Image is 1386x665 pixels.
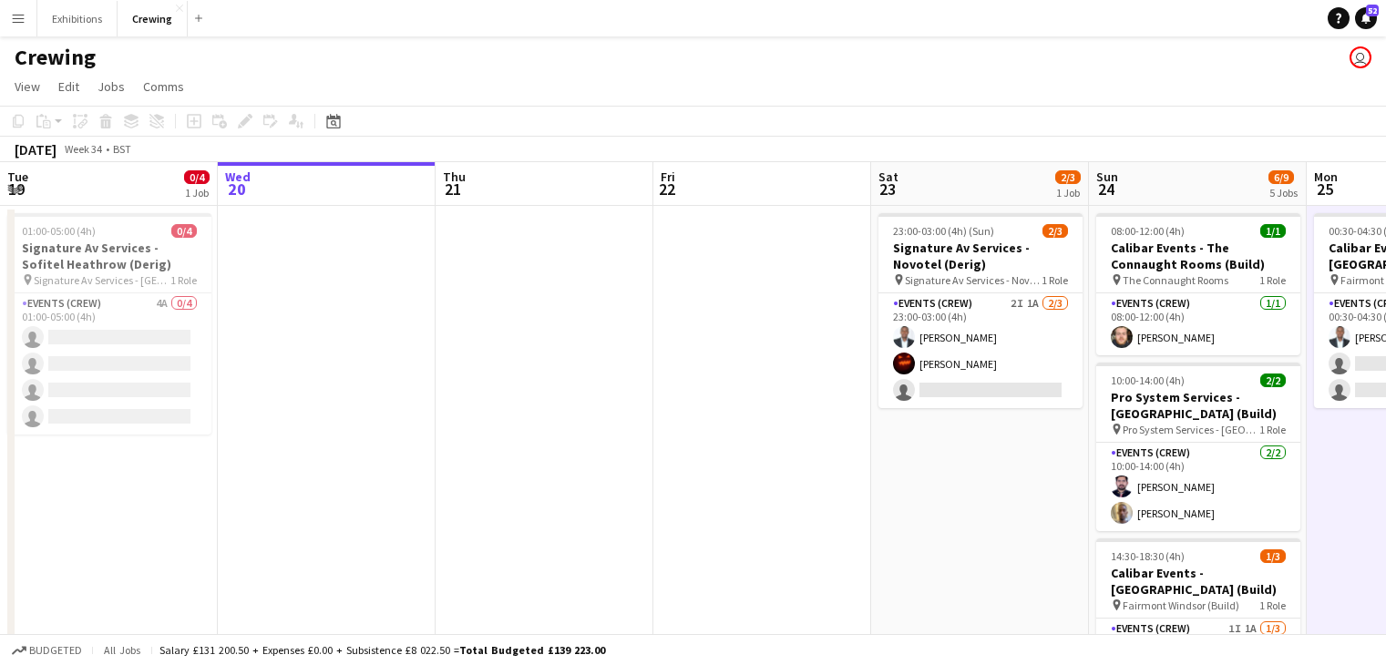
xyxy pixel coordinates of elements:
span: 14:30-18:30 (4h) [1111,549,1185,563]
a: 52 [1355,7,1377,29]
span: 52 [1366,5,1379,16]
div: 1 Job [185,186,209,199]
span: 0/4 [171,224,197,238]
span: Fairmont Windsor (Build) [1123,598,1239,612]
span: 2/3 [1055,170,1081,184]
span: 23:00-03:00 (4h) (Sun) [893,224,994,238]
span: 6/9 [1268,170,1294,184]
span: 0/4 [184,170,210,184]
a: Jobs [90,75,132,98]
a: View [7,75,47,98]
button: Budgeted [9,640,85,660]
span: Sun [1096,169,1118,185]
app-card-role: Events (Crew)4A0/401:00-05:00 (4h) [7,293,211,435]
span: Comms [143,78,184,95]
span: All jobs [100,643,144,657]
app-job-card: 08:00-12:00 (4h)1/1Calibar Events - The Connaught Rooms (Build) The Connaught Rooms1 RoleEvents (... [1096,213,1300,355]
h3: Calibar Events - The Connaught Rooms (Build) [1096,240,1300,272]
div: 5 Jobs [1269,186,1298,199]
span: 1 Role [1259,423,1286,436]
span: Signature Av Services - [GEOGRAPHIC_DATA] [34,273,170,287]
span: 1/3 [1260,549,1286,563]
button: Exhibitions [37,1,118,36]
div: 1 Job [1056,186,1080,199]
app-user-avatar: Joseph Smart [1350,46,1371,68]
h3: Calibar Events - [GEOGRAPHIC_DATA] (Build) [1096,565,1300,598]
h3: Signature Av Services - Novotel (Derig) [878,240,1083,272]
button: Crewing [118,1,188,36]
span: 20 [222,179,251,199]
span: 1 Role [1042,273,1068,287]
app-job-card: 23:00-03:00 (4h) (Sun)2/3Signature Av Services - Novotel (Derig) Signature Av Services - Novotel1... [878,213,1083,408]
span: View [15,78,40,95]
div: BST [113,142,131,156]
app-card-role: Events (Crew)2I1A2/323:00-03:00 (4h)[PERSON_NAME][PERSON_NAME] [878,293,1083,408]
span: 1/1 [1260,224,1286,238]
span: 1 Role [170,273,197,287]
span: Thu [443,169,466,185]
span: Edit [58,78,79,95]
span: Week 34 [60,142,106,156]
span: Total Budgeted £139 223.00 [459,643,605,657]
app-card-role: Events (Crew)1/108:00-12:00 (4h)[PERSON_NAME] [1096,293,1300,355]
span: 1 Role [1259,273,1286,287]
span: 1 Role [1259,598,1286,612]
app-job-card: 10:00-14:00 (4h)2/2Pro System Services - [GEOGRAPHIC_DATA] (Build) Pro System Services - [GEOGRAP... [1096,363,1300,531]
span: Jobs [98,78,125,95]
span: Sat [878,169,898,185]
span: Wed [225,169,251,185]
span: 24 [1093,179,1118,199]
app-card-role: Events (Crew)2/210:00-14:00 (4h)[PERSON_NAME][PERSON_NAME] [1096,443,1300,531]
div: Salary £131 200.50 + Expenses £0.00 + Subsistence £8 022.50 = [159,643,605,657]
span: The Connaught Rooms [1123,273,1228,287]
span: 23 [876,179,898,199]
span: Mon [1314,169,1338,185]
span: Pro System Services - [GEOGRAPHIC_DATA] (Build) [1123,423,1259,436]
span: Tue [7,169,28,185]
span: 08:00-12:00 (4h) [1111,224,1185,238]
a: Edit [51,75,87,98]
span: 19 [5,179,28,199]
span: Budgeted [29,644,82,657]
span: 01:00-05:00 (4h) [22,224,96,238]
span: 25 [1311,179,1338,199]
span: Signature Av Services - Novotel [905,273,1042,287]
span: 21 [440,179,466,199]
span: 2/3 [1042,224,1068,238]
span: 22 [658,179,675,199]
h3: Signature Av Services - Sofitel Heathrow (Derig) [7,240,211,272]
span: Fri [661,169,675,185]
app-job-card: 01:00-05:00 (4h)0/4Signature Av Services - Sofitel Heathrow (Derig) Signature Av Services - [GEOG... [7,213,211,435]
div: [DATE] [15,140,56,159]
h1: Crewing [15,44,96,71]
span: 2/2 [1260,373,1286,387]
h3: Pro System Services - [GEOGRAPHIC_DATA] (Build) [1096,389,1300,422]
span: 10:00-14:00 (4h) [1111,373,1185,387]
a: Comms [136,75,191,98]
